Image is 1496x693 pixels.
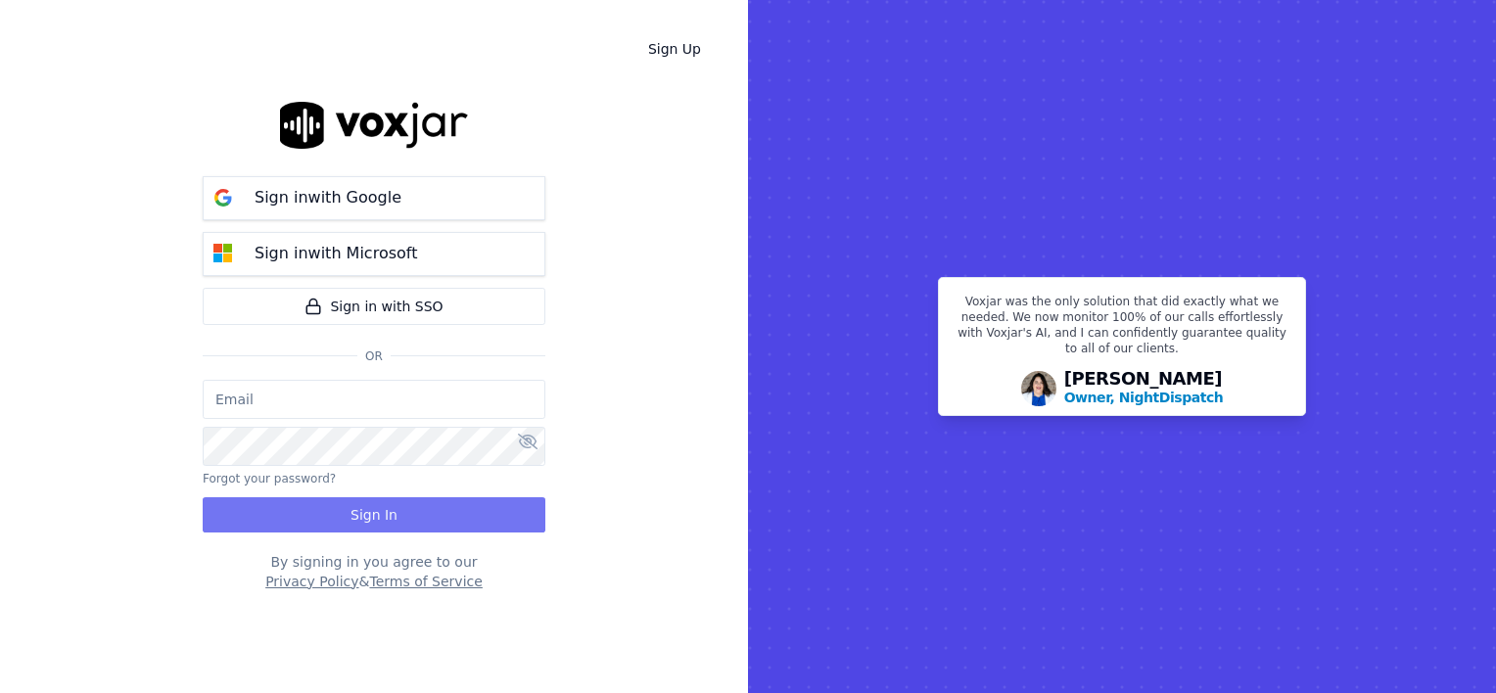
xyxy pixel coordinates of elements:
[280,102,468,148] img: logo
[203,232,545,276] button: Sign inwith Microsoft
[204,234,243,273] img: microsoft Sign in button
[203,552,545,591] div: By signing in you agree to our &
[1064,370,1224,407] div: [PERSON_NAME]
[951,294,1293,364] p: Voxjar was the only solution that did exactly what we needed. We now monitor 100% of our calls ef...
[255,242,417,265] p: Sign in with Microsoft
[265,572,358,591] button: Privacy Policy
[632,31,717,67] a: Sign Up
[255,186,401,209] p: Sign in with Google
[203,471,336,486] button: Forgot your password?
[357,348,391,364] span: Or
[203,288,545,325] a: Sign in with SSO
[204,178,243,217] img: google Sign in button
[1021,371,1056,406] img: Avatar
[369,572,482,591] button: Terms of Service
[1064,388,1224,407] p: Owner, NightDispatch
[203,176,545,220] button: Sign inwith Google
[203,380,545,419] input: Email
[203,497,545,532] button: Sign In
